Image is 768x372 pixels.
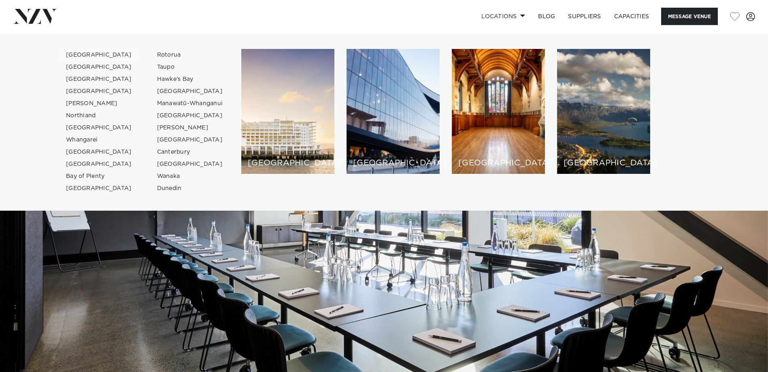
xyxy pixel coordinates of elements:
h6: [GEOGRAPHIC_DATA] [248,159,328,167]
a: [GEOGRAPHIC_DATA] [60,182,138,194]
h6: [GEOGRAPHIC_DATA] [458,159,538,167]
a: Wanaka [151,170,230,182]
a: SUPPLIERS [562,8,607,25]
h6: [GEOGRAPHIC_DATA] [564,159,644,167]
a: Auckland venues [GEOGRAPHIC_DATA] [241,49,334,174]
a: Queenstown venues [GEOGRAPHIC_DATA] [557,49,650,174]
a: Bay of Plenty [60,170,138,182]
a: [GEOGRAPHIC_DATA] [151,134,230,146]
a: Rotorua [151,49,230,61]
a: Canterbury [151,146,230,158]
a: Dunedin [151,182,230,194]
a: Hawke's Bay [151,73,230,85]
a: Wellington venues [GEOGRAPHIC_DATA] [347,49,440,174]
a: Capacities [608,8,656,25]
a: [PERSON_NAME] [60,97,138,110]
img: nzv-logo.png [13,9,57,23]
a: [PERSON_NAME] [151,122,230,134]
a: Locations [475,8,532,25]
a: BLOG [532,8,562,25]
a: Northland [60,110,138,122]
a: [GEOGRAPHIC_DATA] [60,122,138,134]
a: [GEOGRAPHIC_DATA] [60,49,138,61]
a: Christchurch venues [GEOGRAPHIC_DATA] [452,49,545,174]
h6: [GEOGRAPHIC_DATA] [353,159,433,167]
a: [GEOGRAPHIC_DATA] [60,158,138,170]
a: Manawatū-Whanganui [151,97,230,110]
a: [GEOGRAPHIC_DATA] [151,85,230,97]
a: [GEOGRAPHIC_DATA] [151,110,230,122]
a: Taupo [151,61,230,73]
a: [GEOGRAPHIC_DATA] [151,158,230,170]
a: [GEOGRAPHIC_DATA] [60,85,138,97]
a: [GEOGRAPHIC_DATA] [60,146,138,158]
a: [GEOGRAPHIC_DATA] [60,73,138,85]
a: Whangarei [60,134,138,146]
a: [GEOGRAPHIC_DATA] [60,61,138,73]
button: Message Venue [661,8,718,25]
